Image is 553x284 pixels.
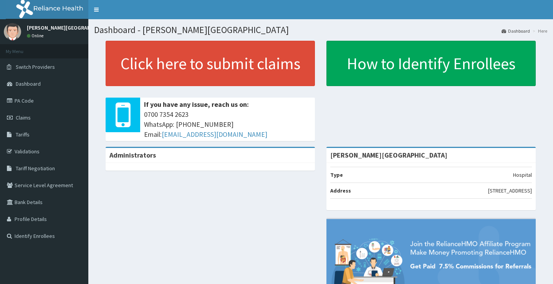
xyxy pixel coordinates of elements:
p: [PERSON_NAME][GEOGRAPHIC_DATA] [27,25,115,30]
span: Tariff Negotiation [16,165,55,172]
span: Claims [16,114,31,121]
li: Here [531,28,547,34]
span: 0700 7354 2623 WhatsApp: [PHONE_NUMBER] Email: [144,110,311,139]
a: Online [27,33,45,38]
b: If you have any issue, reach us on: [144,100,249,109]
strong: [PERSON_NAME][GEOGRAPHIC_DATA] [330,151,447,159]
a: Click here to submit claims [106,41,315,86]
b: Administrators [109,151,156,159]
span: Tariffs [16,131,30,138]
a: Dashboard [502,28,530,34]
a: How to Identify Enrollees [326,41,536,86]
a: [EMAIL_ADDRESS][DOMAIN_NAME] [162,130,267,139]
b: Type [330,171,343,178]
span: Dashboard [16,80,41,87]
img: User Image [4,23,21,40]
p: Hospital [513,171,532,179]
h1: Dashboard - [PERSON_NAME][GEOGRAPHIC_DATA] [94,25,547,35]
p: [STREET_ADDRESS] [488,187,532,194]
span: Switch Providers [16,63,55,70]
b: Address [330,187,351,194]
